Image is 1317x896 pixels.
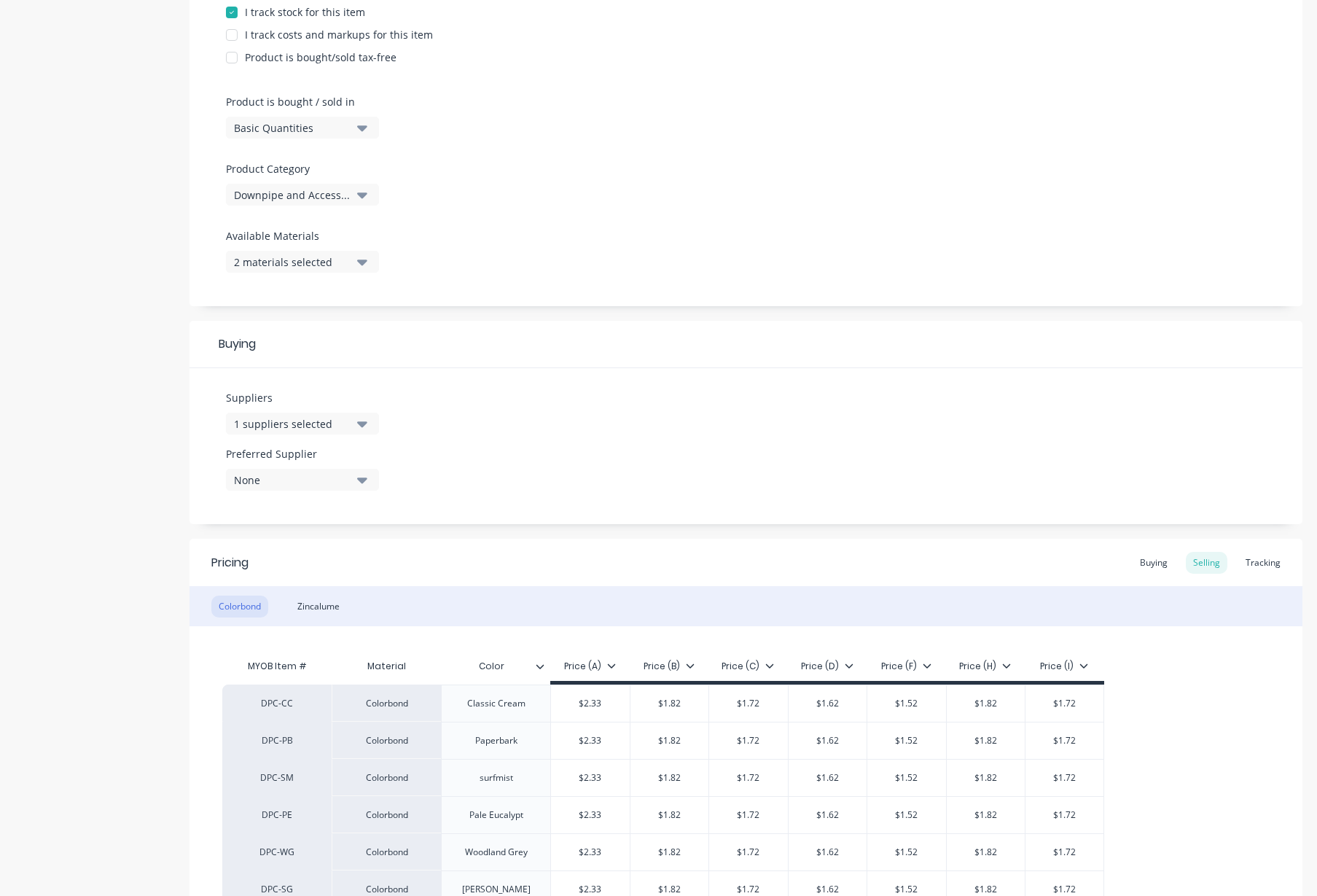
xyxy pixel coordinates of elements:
[789,797,867,833] div: $1.62
[222,722,1104,759] div: DPC-PBColorbondPaperbark$2.33$1.82$1.72$1.62$1.52$1.82$1.72
[789,722,867,759] div: $1.62
[709,797,788,833] div: $1.72
[709,834,788,870] div: $1.72
[441,652,550,681] div: Color
[226,184,379,206] button: Downpipe and Accessories
[226,94,372,109] label: Product is bought / sold in
[332,652,441,681] div: Material
[226,117,379,139] button: Basic Quantities
[226,251,379,273] button: 2 materials selected
[222,796,1104,833] div: DPC-PEColorbondPale Eucalypt$2.33$1.82$1.72$1.62$1.52$1.82$1.72
[237,734,317,747] div: DPC-PB
[234,187,351,203] div: Downpipe and Accessories
[237,697,317,710] div: DPC-CC
[211,596,268,618] div: Colorbond
[332,833,441,870] div: Colorbond
[867,797,946,833] div: $1.52
[1025,685,1103,722] div: $1.72
[332,759,441,796] div: Colorbond
[226,161,372,176] label: Product Category
[245,27,433,42] div: I track costs and markups for this item
[789,834,867,870] div: $1.62
[801,660,853,673] div: Price (D)
[1025,722,1103,759] div: $1.72
[947,685,1025,722] div: $1.82
[789,760,867,796] div: $1.62
[211,554,249,572] div: Pricing
[947,760,1025,796] div: $1.82
[222,685,1104,722] div: DPC-CCColorbondClassic Cream$2.33$1.82$1.72$1.62$1.52$1.82$1.72
[237,883,317,896] div: DPC-SG
[564,660,616,673] div: Price (A)
[630,760,709,796] div: $1.82
[959,660,1011,673] div: Price (H)
[245,50,396,65] div: Product is bought/sold tax-free
[332,685,441,722] div: Colorbond
[237,846,317,859] div: DPC-WG
[222,833,1104,870] div: DPC-WGColorbondWoodland Grey$2.33$1.82$1.72$1.62$1.52$1.82$1.72
[1025,760,1103,796] div: $1.72
[551,685,630,722] div: $2.33
[630,685,709,722] div: $1.82
[867,760,946,796] div: $1.52
[226,390,379,405] label: Suppliers
[245,4,365,20] div: I track stock for this item
[1133,552,1175,574] div: Buying
[222,759,1104,796] div: DPC-SMColorbondsurfmist$2.33$1.82$1.72$1.62$1.52$1.82$1.72
[226,413,379,435] button: 1 suppliers selected
[234,254,351,270] div: 2 materials selected
[222,652,332,681] div: MYOB Item #
[947,797,1025,833] div: $1.82
[453,843,539,862] div: Woodland Grey
[332,722,441,759] div: Colorbond
[881,660,931,673] div: Price (F)
[290,596,347,618] div: Zincalume
[332,796,441,833] div: Colorbond
[226,228,379,244] label: Available Materials
[456,694,537,713] div: Classic Cream
[867,834,946,870] div: $1.52
[630,834,709,870] div: $1.82
[234,472,351,488] div: None
[1186,552,1227,574] div: Selling
[867,685,946,722] div: $1.52
[947,834,1025,870] div: $1.82
[460,731,533,750] div: Paperbark
[551,760,630,796] div: $2.33
[237,771,317,784] div: DPC-SM
[867,722,946,759] div: $1.52
[551,722,630,759] div: $2.33
[709,722,788,759] div: $1.72
[1040,660,1088,673] div: Price (I)
[1025,797,1103,833] div: $1.72
[709,685,788,722] div: $1.72
[234,416,351,432] div: 1 suppliers selected
[226,446,379,461] label: Preferred Supplier
[947,722,1025,759] div: $1.82
[458,806,535,825] div: Pale Eucalypt
[237,809,317,822] div: DPC-PE
[551,797,630,833] div: $2.33
[234,120,351,136] div: Basic Quantities
[630,722,709,759] div: $1.82
[1025,834,1103,870] div: $1.72
[709,760,788,796] div: $1.72
[1238,552,1288,574] div: Tracking
[189,321,1302,368] div: Buying
[551,834,630,870] div: $2.33
[789,685,867,722] div: $1.62
[722,660,774,673] div: Price (C)
[226,469,379,491] button: None
[630,797,709,833] div: $1.82
[441,648,542,685] div: Color
[644,660,695,673] div: Price (B)
[460,768,533,787] div: surfmist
